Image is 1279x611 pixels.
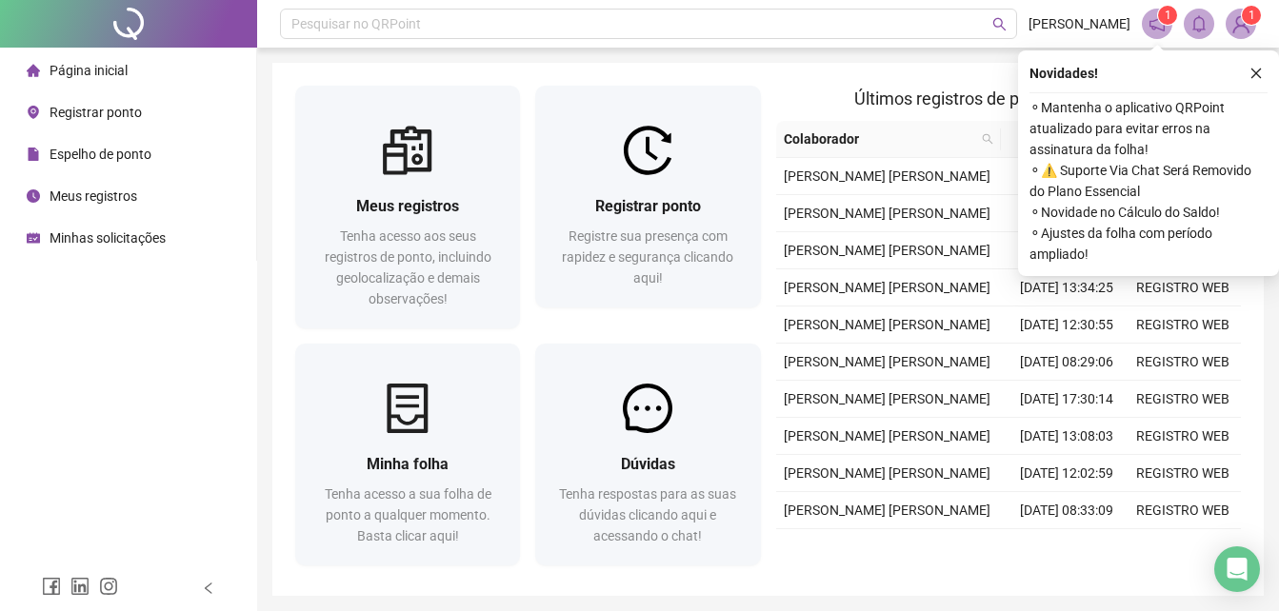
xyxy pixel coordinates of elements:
[784,206,990,221] span: [PERSON_NAME] [PERSON_NAME]
[784,465,990,481] span: [PERSON_NAME] [PERSON_NAME]
[562,228,733,286] span: Registre sua presença com rapidez e segurança clicando aqui!
[50,63,128,78] span: Página inicial
[1249,9,1255,22] span: 1
[295,86,520,328] a: Meus registrosTenha acesso aos seus registros de ponto, incluindo geolocalização e demais observa...
[784,391,990,406] span: [PERSON_NAME] [PERSON_NAME]
[367,455,449,473] span: Minha folha
[1125,344,1241,381] td: REGISTRO WEB
[982,133,993,145] span: search
[1125,529,1241,566] td: REGISTRO WEB
[1009,128,1090,149] span: Data/Hora
[784,280,990,295] span: [PERSON_NAME] [PERSON_NAME]
[784,428,990,443] span: [PERSON_NAME] [PERSON_NAME]
[27,148,40,161] span: file
[1009,418,1125,455] td: [DATE] 13:08:03
[1125,269,1241,306] td: REGISTRO WEB
[27,189,40,203] span: clock-circle
[295,344,520,565] a: Minha folhaTenha acesso a sua folha de ponto a qualquer momento. Basta clicar aqui!
[1009,344,1125,381] td: [DATE] 08:29:06
[1227,10,1255,38] img: 81638
[27,106,40,119] span: environment
[1029,160,1268,202] span: ⚬ ⚠️ Suporte Via Chat Será Removido do Plano Essencial
[1029,97,1268,160] span: ⚬ Mantenha o aplicativo QRPoint atualizado para evitar erros na assinatura da folha!
[1125,418,1241,455] td: REGISTRO WEB
[784,503,990,518] span: [PERSON_NAME] [PERSON_NAME]
[535,86,760,307] a: Registrar pontoRegistre sua presença com rapidez e segurança clicando aqui!
[325,486,491,543] span: Tenha acesso a sua folha de ponto a qualquer momento. Basta clicar aqui!
[1029,13,1130,34] span: [PERSON_NAME]
[1125,492,1241,529] td: REGISTRO WEB
[70,577,90,596] span: linkedin
[27,231,40,245] span: schedule
[1125,455,1241,492] td: REGISTRO WEB
[1149,15,1166,32] span: notification
[42,577,61,596] span: facebook
[978,125,997,153] span: search
[1009,232,1125,269] td: [DATE] 17:34:28
[784,243,990,258] span: [PERSON_NAME] [PERSON_NAME]
[1214,546,1260,592] div: Open Intercom Messenger
[50,188,137,204] span: Meus registros
[99,577,118,596] span: instagram
[50,105,142,120] span: Registrar ponto
[621,455,675,473] span: Dúvidas
[325,228,491,306] span: Tenha acesso aos seus registros de ponto, incluindo geolocalização e demais observações!
[1190,15,1208,32] span: bell
[1029,63,1098,84] span: Novidades !
[1029,202,1268,223] span: ⚬ Novidade no Cálculo do Saldo!
[784,317,990,332] span: [PERSON_NAME] [PERSON_NAME]
[784,128,975,149] span: Colaborador
[595,197,701,215] span: Registrar ponto
[1009,195,1125,232] td: [DATE] 08:40:16
[784,168,990,184] span: [PERSON_NAME] [PERSON_NAME]
[854,89,1162,108] span: Últimos registros de ponto sincronizados
[1242,6,1261,25] sup: Atualize o seu contato no menu Meus Dados
[356,197,459,215] span: Meus registros
[1009,381,1125,418] td: [DATE] 17:30:14
[50,147,151,162] span: Espelho de ponto
[1009,455,1125,492] td: [DATE] 12:02:59
[559,486,736,543] span: Tenha respostas para as suas dúvidas clicando aqui e acessando o chat!
[1125,381,1241,418] td: REGISTRO WEB
[1029,223,1268,265] span: ⚬ Ajustes da folha com período ampliado!
[1249,67,1263,80] span: close
[1009,529,1125,566] td: [DATE] 17:40:14
[50,230,166,246] span: Minhas solicitações
[27,64,40,77] span: home
[1009,306,1125,344] td: [DATE] 12:30:55
[1009,158,1125,195] td: [DATE] 12:30:56
[202,581,215,595] span: left
[535,344,760,565] a: DúvidasTenha respostas para as suas dúvidas clicando aqui e acessando o chat!
[1165,9,1171,22] span: 1
[1001,121,1113,158] th: Data/Hora
[784,354,990,369] span: [PERSON_NAME] [PERSON_NAME]
[1009,269,1125,306] td: [DATE] 13:34:25
[1125,306,1241,344] td: REGISTRO WEB
[1009,492,1125,529] td: [DATE] 08:33:09
[1158,6,1177,25] sup: 1
[992,17,1007,31] span: search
